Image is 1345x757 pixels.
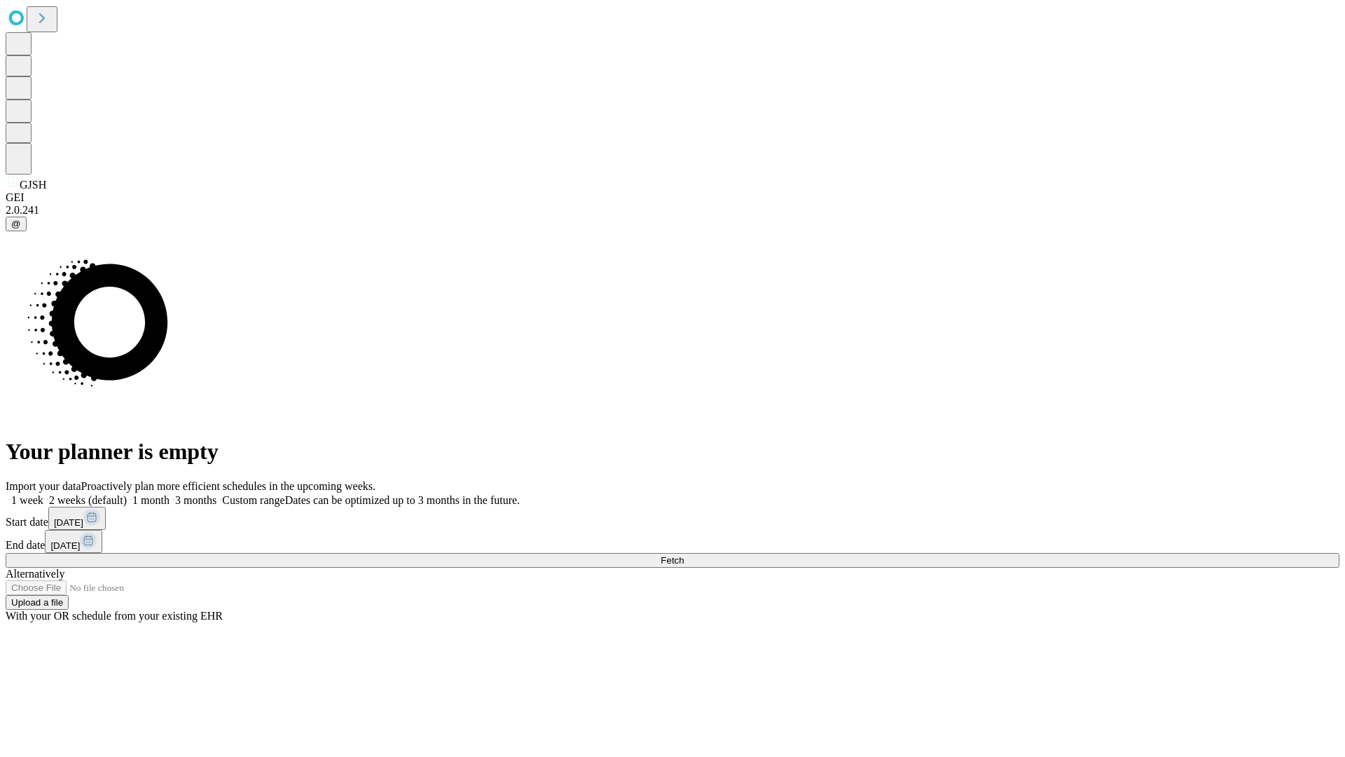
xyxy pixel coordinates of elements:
span: Custom range [222,494,284,506]
button: Fetch [6,553,1339,568]
span: [DATE] [50,540,80,551]
span: 1 week [11,494,43,506]
button: [DATE] [48,507,106,530]
span: [DATE] [54,517,83,528]
div: 2.0.241 [6,204,1339,217]
span: @ [11,219,21,229]
div: Start date [6,507,1339,530]
span: Dates can be optimized up to 3 months in the future. [285,494,520,506]
span: 2 weeks (default) [49,494,127,506]
button: Upload a file [6,595,69,610]
span: GJSH [20,179,46,191]
span: Fetch [661,555,684,566]
span: Alternatively [6,568,64,580]
span: 1 month [132,494,170,506]
div: End date [6,530,1339,553]
span: Import your data [6,480,81,492]
span: Proactively plan more efficient schedules in the upcoming weeks. [81,480,375,492]
button: [DATE] [45,530,102,553]
span: 3 months [175,494,216,506]
h1: Your planner is empty [6,439,1339,465]
div: GEI [6,191,1339,204]
button: @ [6,217,27,231]
span: With your OR schedule from your existing EHR [6,610,223,622]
